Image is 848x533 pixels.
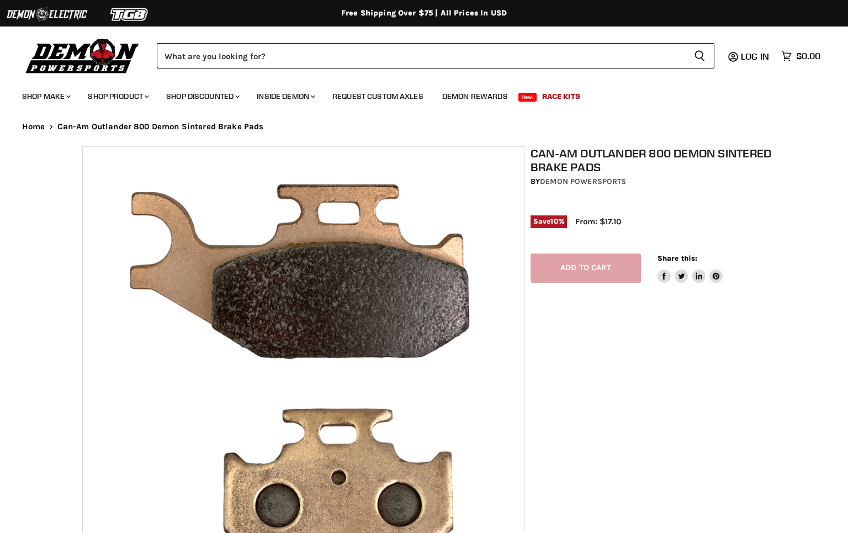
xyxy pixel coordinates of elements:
[14,85,77,108] a: Shop Make
[248,85,322,108] a: Inside Demon
[79,85,156,108] a: Shop Product
[531,146,772,174] h1: Can-Am Outlander 800 Demon Sintered Brake Pads
[575,217,621,226] span: From: $17.10
[658,254,697,262] span: Share this:
[534,85,589,108] a: Race Kits
[796,51,820,61] span: $0.00
[324,85,432,108] a: Request Custom Axles
[685,43,714,68] button: Search
[88,4,171,25] img: TGB Logo 2
[531,176,772,188] div: by
[57,122,264,131] span: Can-Am Outlander 800 Demon Sintered Brake Pads
[550,217,558,225] span: 10
[658,254,723,283] aside: Share this:
[14,81,818,108] ul: Main menu
[22,122,45,131] a: Home
[157,43,685,68] input: Search
[22,36,143,75] img: Demon Powersports
[6,4,88,25] img: Demon Electric Logo 2
[540,177,626,186] a: Demon Powersports
[531,215,567,228] span: Save %
[157,43,714,68] form: Product
[776,48,826,64] a: $0.00
[736,51,776,61] a: Log in
[518,93,537,102] span: New!
[434,85,516,108] a: Demon Rewards
[158,85,246,108] a: Shop Discounted
[741,51,769,62] span: Log in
